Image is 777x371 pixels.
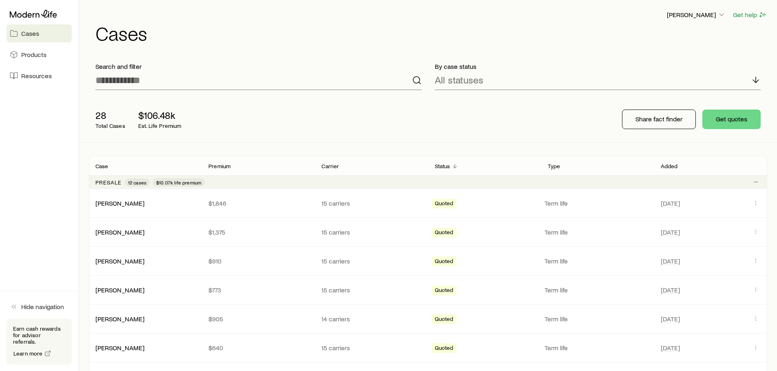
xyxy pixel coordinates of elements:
[548,163,560,169] p: Type
[435,229,454,237] span: Quoted
[667,11,726,19] p: [PERSON_NAME]
[95,110,125,121] p: 28
[13,325,65,345] p: Earn cash rewards for advisor referrals.
[545,257,651,265] p: Term life
[7,24,72,42] a: Cases
[95,344,144,352] div: [PERSON_NAME]
[7,46,72,64] a: Products
[138,110,182,121] p: $106.48k
[7,298,72,316] button: Hide navigation
[435,62,761,70] p: By case status
[321,286,421,294] p: 15 carriers
[21,29,39,37] span: Cases
[208,228,308,236] p: $1,375
[435,345,454,353] span: Quoted
[545,228,651,236] p: Term life
[635,115,682,123] p: Share fact finder
[545,199,651,207] p: Term life
[545,286,651,294] p: Term life
[435,316,454,324] span: Quoted
[208,286,308,294] p: $773
[661,163,678,169] p: Added
[661,228,680,236] span: [DATE]
[661,315,680,323] span: [DATE]
[666,10,726,20] button: [PERSON_NAME]
[95,286,144,294] div: [PERSON_NAME]
[321,315,421,323] p: 14 carriers
[7,319,72,364] div: Earn cash rewards for advisor referrals.Learn more
[321,257,421,265] p: 15 carriers
[545,315,651,323] p: Term life
[661,286,680,294] span: [DATE]
[21,72,52,80] span: Resources
[208,199,308,207] p: $1,846
[435,74,483,86] p: All statuses
[95,123,125,129] p: Total Cases
[21,50,46,59] span: Products
[702,110,761,129] button: Get quotes
[95,257,144,265] a: [PERSON_NAME]
[545,344,651,352] p: Term life
[733,10,767,20] button: Get help
[321,228,421,236] p: 15 carriers
[95,179,122,186] p: Presale
[95,23,767,43] h1: Cases
[208,257,308,265] p: $910
[128,179,146,186] span: 12 cases
[435,287,454,295] span: Quoted
[7,67,72,85] a: Resources
[661,199,680,207] span: [DATE]
[208,163,230,169] p: Premium
[435,200,454,209] span: Quoted
[435,258,454,266] span: Quoted
[321,199,421,207] p: 15 carriers
[661,344,680,352] span: [DATE]
[13,351,43,356] span: Learn more
[21,303,64,311] span: Hide navigation
[622,110,696,129] button: Share fact finder
[208,344,308,352] p: $640
[95,199,144,207] a: [PERSON_NAME]
[95,228,144,236] a: [PERSON_NAME]
[95,199,144,208] div: [PERSON_NAME]
[95,315,144,323] div: [PERSON_NAME]
[95,286,144,294] a: [PERSON_NAME]
[95,163,108,169] p: Case
[95,315,144,323] a: [PERSON_NAME]
[95,228,144,237] div: [PERSON_NAME]
[95,344,144,351] a: [PERSON_NAME]
[95,62,422,70] p: Search and filter
[661,257,680,265] span: [DATE]
[321,163,339,169] p: Carrier
[156,179,201,186] span: $10.07k life premium
[138,123,182,129] p: Est. Life Premium
[435,163,450,169] p: Status
[321,344,421,352] p: 15 carriers
[208,315,308,323] p: $905
[95,257,144,266] div: [PERSON_NAME]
